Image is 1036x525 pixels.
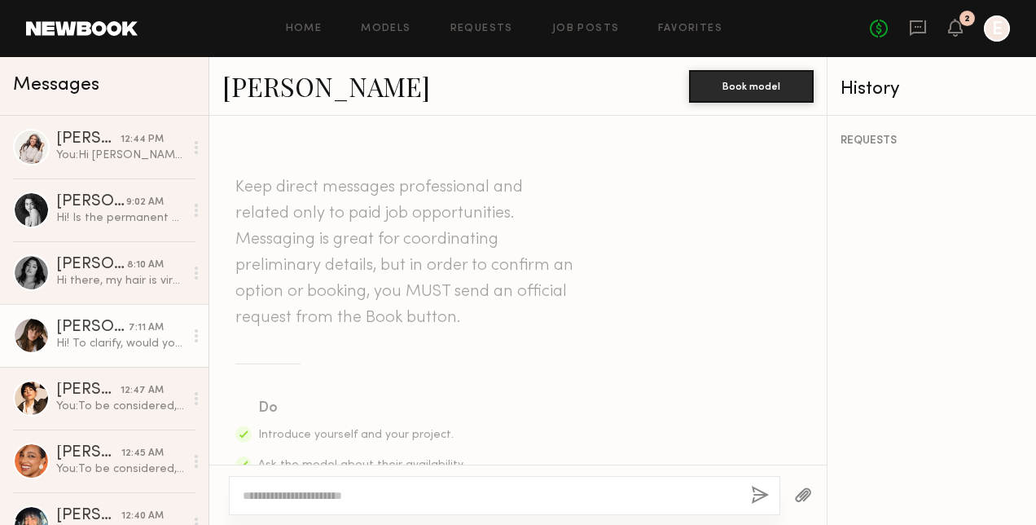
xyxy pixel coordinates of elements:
[56,382,121,399] div: [PERSON_NAME]
[984,15,1010,42] a: E
[56,210,184,226] div: Hi! Is the permanent dye?
[964,15,970,24] div: 2
[689,70,814,103] button: Book model
[126,195,164,210] div: 9:02 AM
[450,24,513,34] a: Requests
[552,24,620,34] a: Job Posts
[258,397,467,420] div: Do
[361,24,410,34] a: Models
[56,194,126,210] div: [PERSON_NAME]
[13,76,99,95] span: Messages
[56,508,121,524] div: [PERSON_NAME]
[841,135,1023,147] div: REQUESTS
[121,132,164,148] div: 12:44 PM
[129,320,164,336] div: 7:11 AM
[127,258,164,273] div: 8:10 AM
[56,131,121,148] div: [PERSON_NAME]
[56,257,127,273] div: [PERSON_NAME]
[689,78,814,92] a: Book model
[222,68,430,104] a: [PERSON_NAME]
[56,445,121,461] div: [PERSON_NAME]
[121,446,164,461] div: 12:45 AM
[258,460,465,470] span: Ask the model about their availability.
[56,273,184,289] div: Hi there, my hair is virgin hair I don’t dye it , I only maintain in through cuts , I don’t wear ...
[56,148,184,163] div: You: Hi [PERSON_NAME] following up :)
[56,399,184,414] div: You: To be considered, please send: 1. Hair Color History (last 5 years): * When was the last tim...
[841,80,1023,99] div: History
[56,336,184,351] div: Hi! To clarify, would you be applying dye to my hair and would it be semi-permanent, temporary or...
[286,24,323,34] a: Home
[121,383,164,399] div: 12:47 AM
[56,320,129,336] div: [PERSON_NAME]
[121,509,164,524] div: 12:40 AM
[258,430,454,440] span: Introduce yourself and your project.
[235,174,577,331] header: Keep direct messages professional and related only to paid job opportunities. Messaging is great ...
[56,461,184,477] div: You: To be considered, please send: 1. Hair Color History (last 5 years): * When was the last tim...
[658,24,722,34] a: Favorites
